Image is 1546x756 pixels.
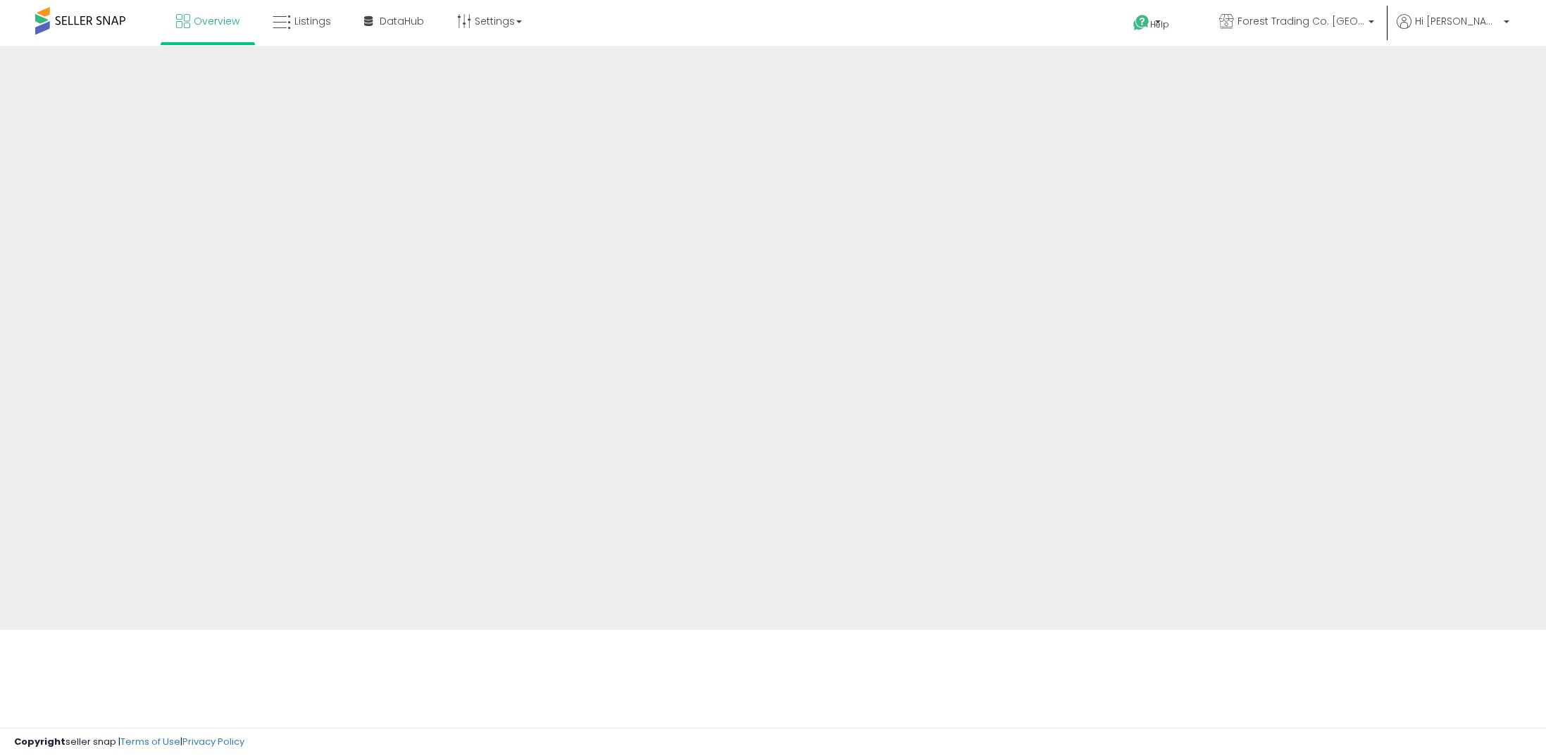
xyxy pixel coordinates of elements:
[380,14,424,28] span: DataHub
[294,14,331,28] span: Listings
[1238,14,1364,28] span: Forest Trading Co. [GEOGRAPHIC_DATA]
[1122,4,1197,46] a: Help
[1133,14,1150,32] i: Get Help
[194,14,239,28] span: Overview
[1415,14,1500,28] span: Hi [PERSON_NAME]
[1150,18,1169,30] span: Help
[1397,14,1509,46] a: Hi [PERSON_NAME]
